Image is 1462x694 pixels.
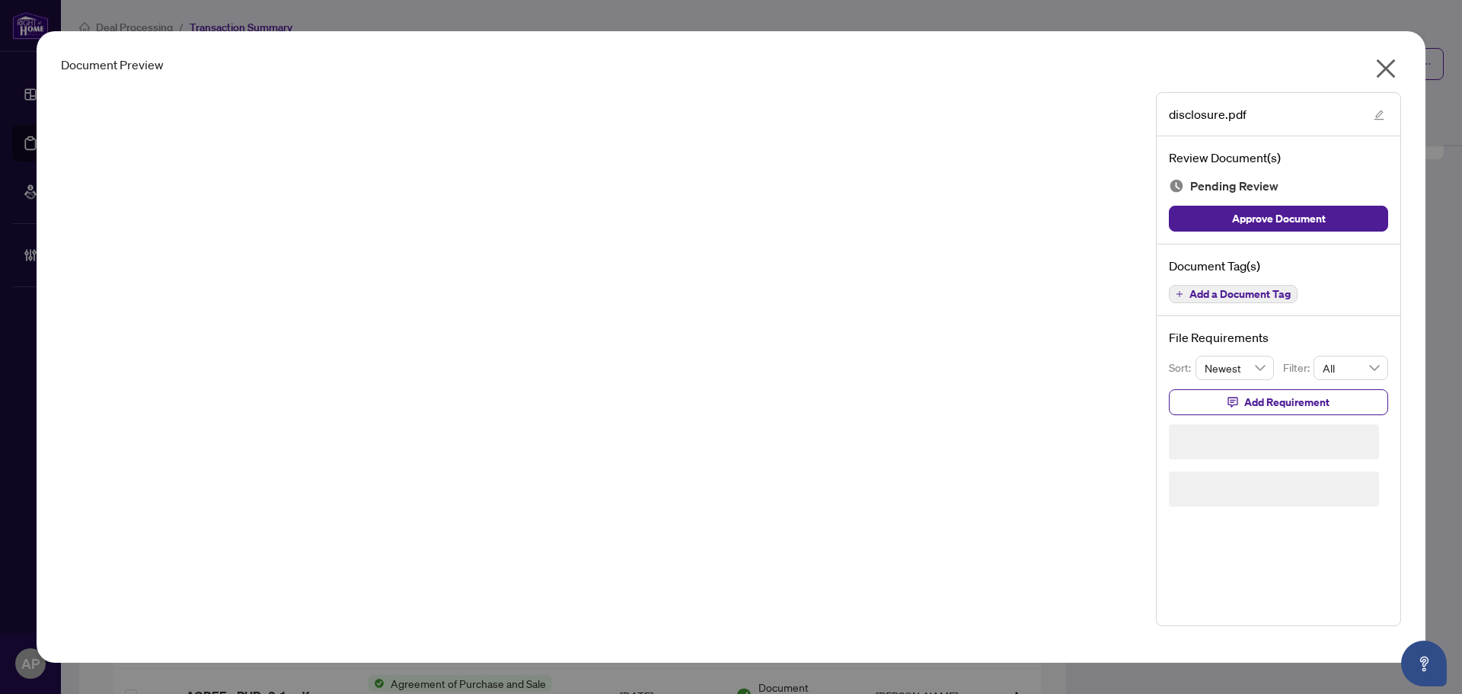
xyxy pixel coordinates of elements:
p: Sort: [1169,360,1195,376]
span: Pending Review [1190,176,1278,197]
span: edit [1374,110,1384,120]
h4: File Requirements [1169,328,1388,347]
div: Document Preview [61,56,1401,74]
span: Approve Document [1232,206,1326,231]
button: Add Requirement [1169,389,1388,415]
span: Add a Document Tag [1189,289,1291,299]
p: Filter: [1283,360,1314,376]
button: Add a Document Tag [1169,285,1298,303]
button: Open asap [1401,641,1447,686]
span: plus [1176,290,1183,298]
span: Add Requirement [1244,390,1330,414]
span: disclosure.pdf [1169,105,1247,123]
span: Newest [1205,357,1266,379]
button: Approve Document [1169,206,1388,232]
img: Document Status [1169,178,1184,193]
span: close [1374,56,1398,81]
h4: Document Tag(s) [1169,257,1388,275]
span: All [1323,357,1379,379]
h4: Review Document(s) [1169,149,1388,167]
